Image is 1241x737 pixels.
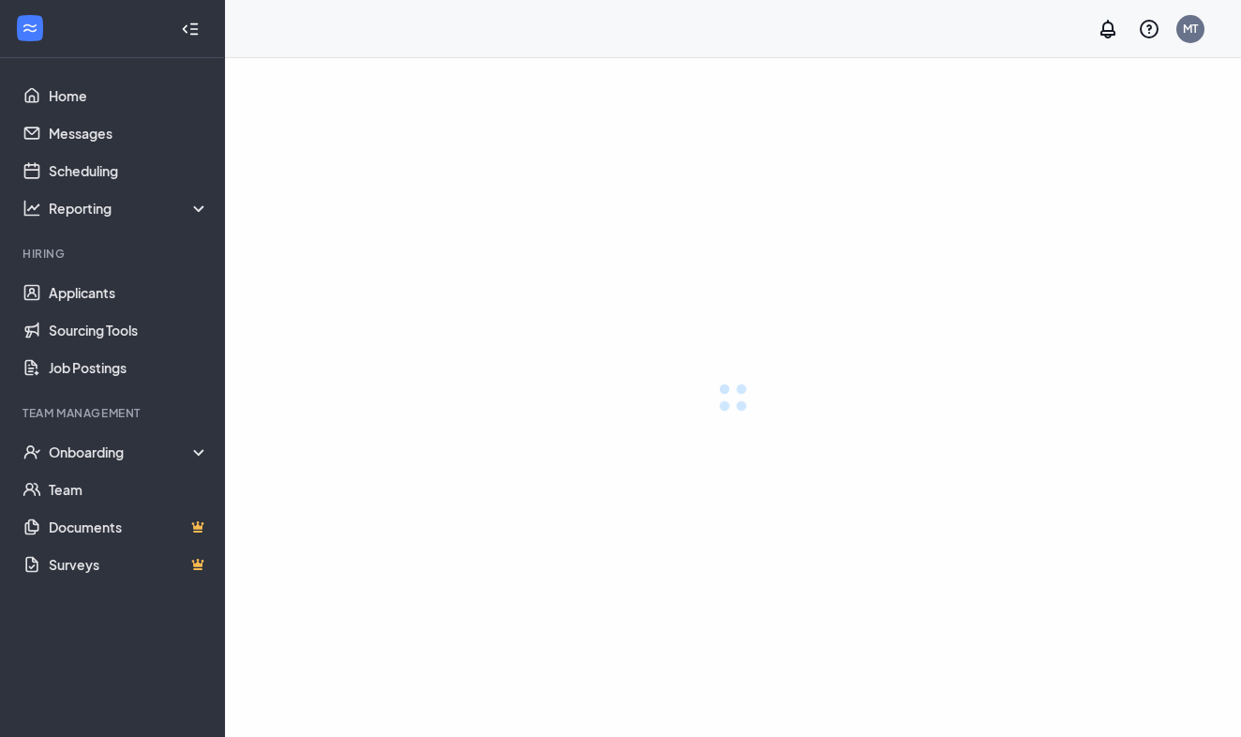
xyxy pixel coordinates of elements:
div: Hiring [22,246,205,262]
svg: Analysis [22,199,41,218]
a: Team [49,471,209,508]
div: Onboarding [49,443,210,461]
svg: QuestionInfo [1138,18,1160,40]
a: Applicants [49,274,209,311]
div: Reporting [49,199,210,218]
svg: Collapse [181,20,200,38]
a: Home [49,77,209,114]
svg: Notifications [1097,18,1119,40]
a: Messages [49,114,209,152]
a: DocumentsCrown [49,508,209,546]
div: MT [1183,21,1198,37]
a: Scheduling [49,152,209,189]
a: Job Postings [49,349,209,386]
a: Sourcing Tools [49,311,209,349]
svg: WorkstreamLogo [21,19,39,38]
svg: UserCheck [22,443,41,461]
div: Team Management [22,405,205,421]
a: SurveysCrown [49,546,209,583]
